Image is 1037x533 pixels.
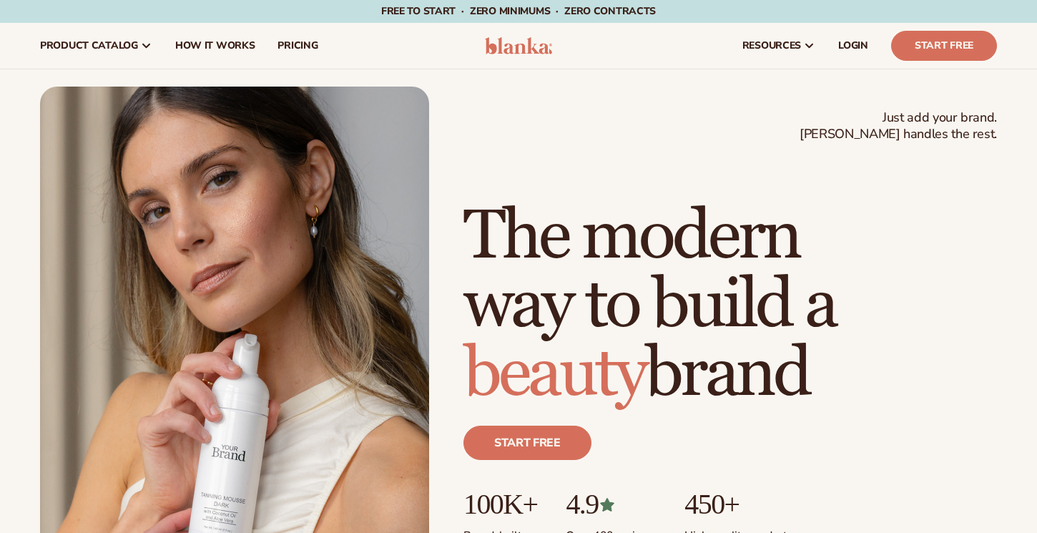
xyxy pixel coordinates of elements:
[731,23,827,69] a: resources
[175,40,255,52] span: How It Works
[742,40,801,52] span: resources
[40,40,138,52] span: product catalog
[463,426,591,460] a: Start free
[381,4,656,18] span: Free to start · ZERO minimums · ZERO contracts
[463,332,645,416] span: beauty
[463,489,537,520] p: 100K+
[277,40,318,52] span: pricing
[266,23,329,69] a: pricing
[566,489,656,520] p: 4.9
[891,31,997,61] a: Start Free
[463,202,997,409] h1: The modern way to build a brand
[684,489,792,520] p: 450+
[838,40,868,52] span: LOGIN
[164,23,267,69] a: How It Works
[800,109,997,143] span: Just add your brand. [PERSON_NAME] handles the rest.
[29,23,164,69] a: product catalog
[485,37,553,54] img: logo
[827,23,880,69] a: LOGIN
